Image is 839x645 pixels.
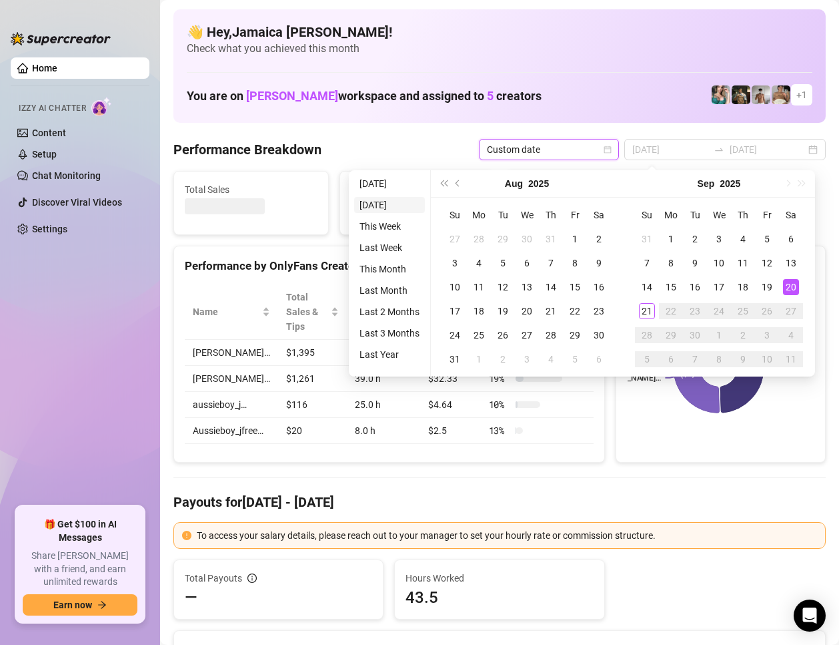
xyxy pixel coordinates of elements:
[539,227,563,251] td: 2025-07-31
[720,170,740,197] button: Choose a year
[173,140,321,159] h4: Performance Breakdown
[711,231,727,247] div: 3
[32,63,57,73] a: Home
[515,227,539,251] td: 2025-07-30
[563,275,587,299] td: 2025-08-15
[659,227,683,251] td: 2025-09-01
[663,327,679,343] div: 29
[755,251,779,275] td: 2025-09-12
[755,203,779,227] th: Fr
[635,227,659,251] td: 2025-08-31
[185,587,197,608] span: —
[539,299,563,323] td: 2025-08-21
[471,351,487,367] div: 1
[730,142,806,157] input: End date
[420,418,480,444] td: $2.5
[495,351,511,367] div: 2
[505,170,523,197] button: Choose a month
[714,144,724,155] span: swap-right
[759,303,775,319] div: 26
[659,323,683,347] td: 2025-09-29
[543,327,559,343] div: 28
[487,89,494,103] span: 5
[247,574,257,583] span: info-circle
[732,85,750,104] img: Tony
[543,279,559,295] div: 14
[354,197,425,213] li: [DATE]
[286,290,328,334] span: Total Sales & Tips
[759,231,775,247] div: 5
[707,275,731,299] td: 2025-09-17
[489,371,510,386] span: 19 %
[735,351,751,367] div: 9
[755,299,779,323] td: 2025-09-26
[779,347,803,371] td: 2025-10-11
[731,203,755,227] th: Th
[711,303,727,319] div: 24
[663,279,679,295] div: 15
[687,255,703,271] div: 9
[489,423,510,438] span: 13 %
[587,227,611,251] td: 2025-08-02
[515,323,539,347] td: 2025-08-27
[543,351,559,367] div: 4
[471,327,487,343] div: 25
[587,203,611,227] th: Sa
[755,347,779,371] td: 2025-10-10
[32,224,67,234] a: Settings
[735,327,751,343] div: 2
[779,203,803,227] th: Sa
[467,347,491,371] td: 2025-09-01
[467,323,491,347] td: 2025-08-25
[491,203,515,227] th: Tu
[420,366,480,392] td: $32.33
[731,251,755,275] td: 2025-09-11
[491,299,515,323] td: 2025-08-19
[663,231,679,247] div: 1
[567,231,583,247] div: 1
[32,149,57,160] a: Setup
[447,303,463,319] div: 17
[347,418,421,444] td: 8.0 h
[519,303,535,319] div: 20
[687,231,703,247] div: 2
[639,255,655,271] div: 7
[495,327,511,343] div: 26
[639,303,655,319] div: 21
[735,231,751,247] div: 4
[587,275,611,299] td: 2025-08-16
[354,325,425,341] li: Last 3 Months
[495,279,511,295] div: 12
[683,275,707,299] td: 2025-09-16
[779,251,803,275] td: 2025-09-13
[443,227,467,251] td: 2025-07-27
[467,275,491,299] td: 2025-08-11
[587,299,611,323] td: 2025-08-23
[639,231,655,247] div: 31
[405,571,593,586] span: Hours Worked
[783,303,799,319] div: 27
[447,231,463,247] div: 27
[707,251,731,275] td: 2025-09-10
[32,197,122,208] a: Discover Viral Videos
[519,327,535,343] div: 27
[491,275,515,299] td: 2025-08-12
[639,327,655,343] div: 28
[683,299,707,323] td: 2025-09-23
[707,227,731,251] td: 2025-09-03
[185,571,242,586] span: Total Payouts
[278,340,347,366] td: $1,395
[91,97,112,116] img: AI Chatter
[635,203,659,227] th: Su
[278,418,347,444] td: $20
[796,87,807,102] span: + 1
[32,128,66,138] a: Content
[663,351,679,367] div: 6
[707,299,731,323] td: 2025-09-24
[759,351,775,367] div: 10
[659,203,683,227] th: Mo
[515,275,539,299] td: 2025-08-13
[683,203,707,227] th: Tu
[443,323,467,347] td: 2025-08-24
[519,231,535,247] div: 30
